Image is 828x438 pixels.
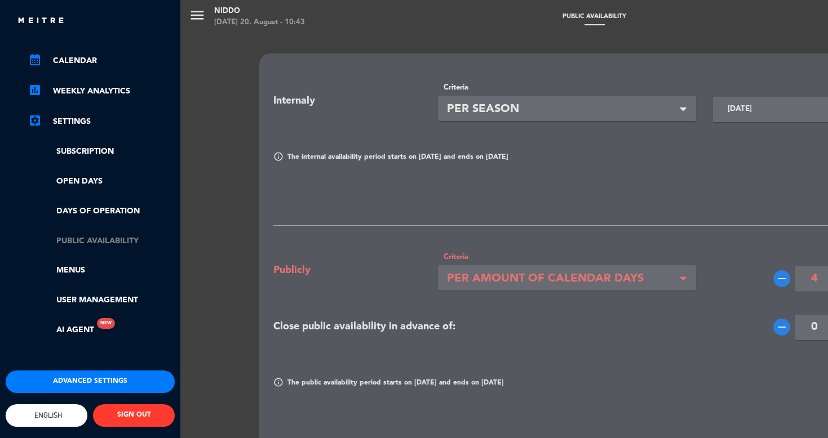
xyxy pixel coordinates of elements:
[93,404,175,427] button: SIGN OUT
[28,324,94,337] a: AI AgentNew
[28,294,175,307] a: User Management
[28,145,175,158] a: Subscription
[28,83,42,97] i: assessment
[32,411,62,419] span: English
[17,17,65,25] img: MEITRE
[28,115,175,128] a: Settings
[28,114,42,127] i: settings_applications
[97,318,115,329] div: New
[28,53,42,66] i: calendar_month
[28,54,175,68] a: calendar_monthCalendar
[28,205,175,218] a: Days of operation
[6,370,175,393] button: Advanced settings
[28,235,175,248] a: Public availability
[28,175,175,188] a: Open Days
[28,84,175,98] a: assessmentWeekly Analytics
[28,264,175,277] a: Menus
